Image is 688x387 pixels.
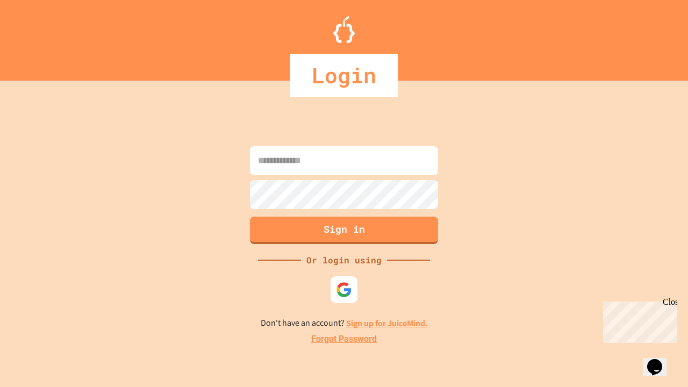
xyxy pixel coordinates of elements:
iframe: chat widget [643,344,677,376]
a: Forgot Password [311,333,377,346]
a: Sign up for JuiceMind. [346,318,428,329]
img: google-icon.svg [336,282,352,298]
button: Sign in [250,217,438,244]
div: Login [290,54,398,97]
iframe: chat widget [599,297,677,343]
div: Chat with us now!Close [4,4,74,68]
div: Or login using [301,254,387,267]
p: Don't have an account? [261,317,428,330]
img: Logo.svg [333,16,355,43]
